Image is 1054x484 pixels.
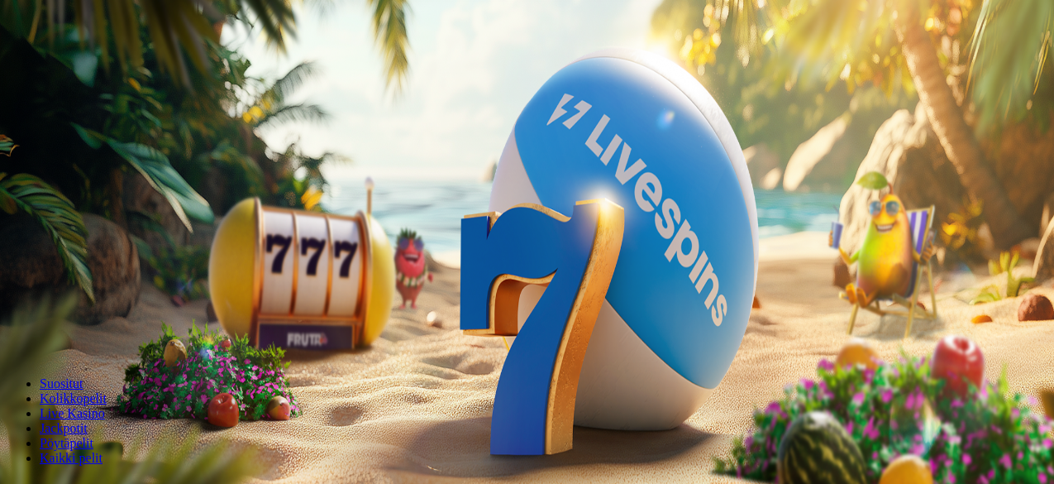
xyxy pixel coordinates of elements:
[40,421,88,435] a: Jackpotit
[7,348,1047,466] nav: Lobby
[40,451,103,465] span: Kaikki pelit
[40,376,83,391] a: Suositut
[40,436,93,450] span: Pöytäpelit
[40,391,107,405] a: Kolikkopelit
[40,406,105,420] a: Live Kasino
